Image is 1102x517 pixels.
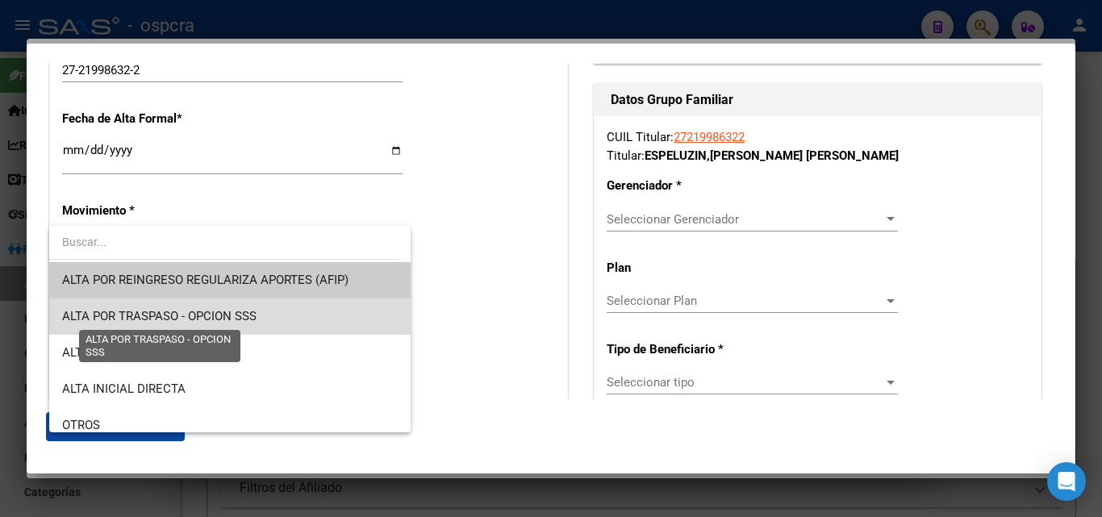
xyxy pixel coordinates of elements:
input: dropdown search [49,225,399,259]
span: ALTA INICIAL DIRECTA [62,381,186,396]
div: Open Intercom Messenger [1047,462,1086,501]
span: ALTA POR TRASPASO - OPCION SSS [62,309,257,323]
span: ALTA POR REINGRESO REGULARIZA APORTES (AFIP) [62,273,349,287]
span: OTROS [62,418,100,432]
span: ALTA por REINGRESO [62,345,178,360]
